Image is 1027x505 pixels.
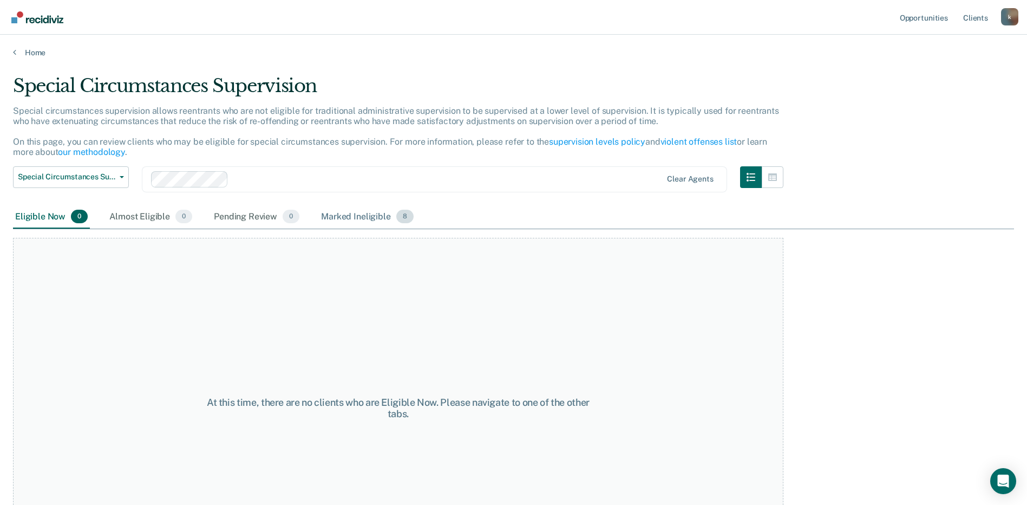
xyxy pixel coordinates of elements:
a: supervision levels policy [549,137,645,147]
button: Special Circumstances Supervision [13,166,129,188]
span: 8 [396,210,414,224]
div: At this time, there are no clients who are Eligible Now. Please navigate to one of the other tabs. [206,397,590,420]
img: Recidiviz [11,11,63,23]
a: violent offenses list [660,137,737,147]
span: 0 [283,210,299,224]
span: 0 [175,210,192,224]
div: Clear agents [667,174,713,184]
a: Home [13,48,1014,57]
a: our methodology [58,147,125,157]
span: Special Circumstances Supervision [18,172,115,182]
p: Special circumstances supervision allows reentrants who are not eligible for traditional administ... [13,106,779,158]
button: Profile dropdown button [1001,8,1018,25]
div: Marked Ineligible8 [319,205,416,229]
span: 0 [71,210,88,224]
div: Eligible Now0 [13,205,90,229]
div: Pending Review0 [212,205,302,229]
div: k [1001,8,1018,25]
div: Almost Eligible0 [107,205,194,229]
div: Open Intercom Messenger [990,468,1016,494]
div: Special Circumstances Supervision [13,75,783,106]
